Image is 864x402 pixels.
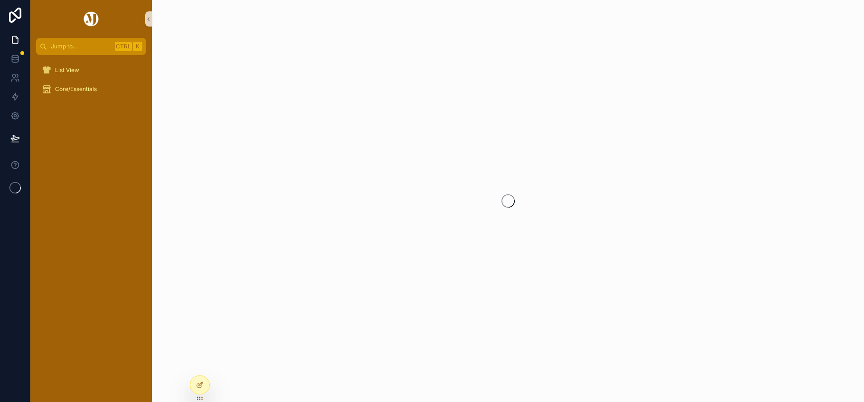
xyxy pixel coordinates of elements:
span: Core/Essentials [55,85,97,93]
img: App logo [82,11,100,27]
div: scrollable content [30,55,152,110]
button: Jump to...CtrlK [36,38,146,55]
span: Ctrl [115,42,132,51]
span: Jump to... [51,43,111,50]
a: Core/Essentials [36,81,146,98]
span: K [134,43,141,50]
a: List View [36,62,146,79]
span: List View [55,66,79,74]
